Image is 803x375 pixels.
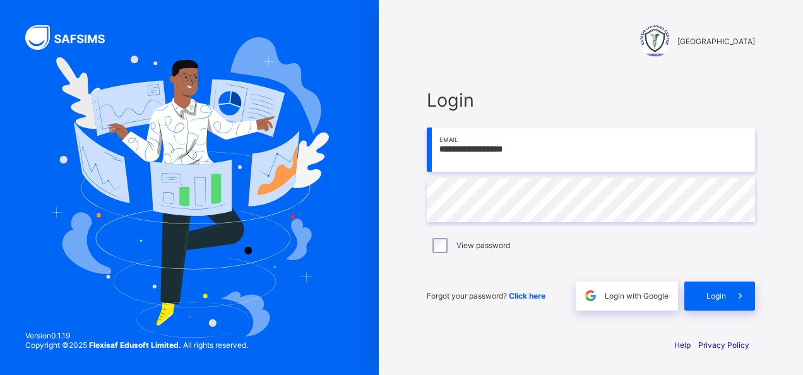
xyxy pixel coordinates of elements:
label: View password [456,241,510,250]
strong: Flexisaf Edusoft Limited. [89,340,181,350]
img: SAFSIMS Logo [25,25,120,50]
img: Hero Image [50,37,329,337]
span: Login [706,291,726,301]
span: Forgot your password? [427,291,545,301]
span: Copyright © 2025 All rights reserved. [25,340,248,350]
span: [GEOGRAPHIC_DATA] [677,37,755,46]
span: Login with Google [605,291,669,301]
a: Privacy Policy [698,340,749,350]
a: Click here [509,291,545,301]
a: Help [674,340,691,350]
img: google.396cfc9801f0270233282035f929180a.svg [583,289,598,303]
span: Version 0.1.19 [25,331,248,340]
span: Login [427,89,755,111]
